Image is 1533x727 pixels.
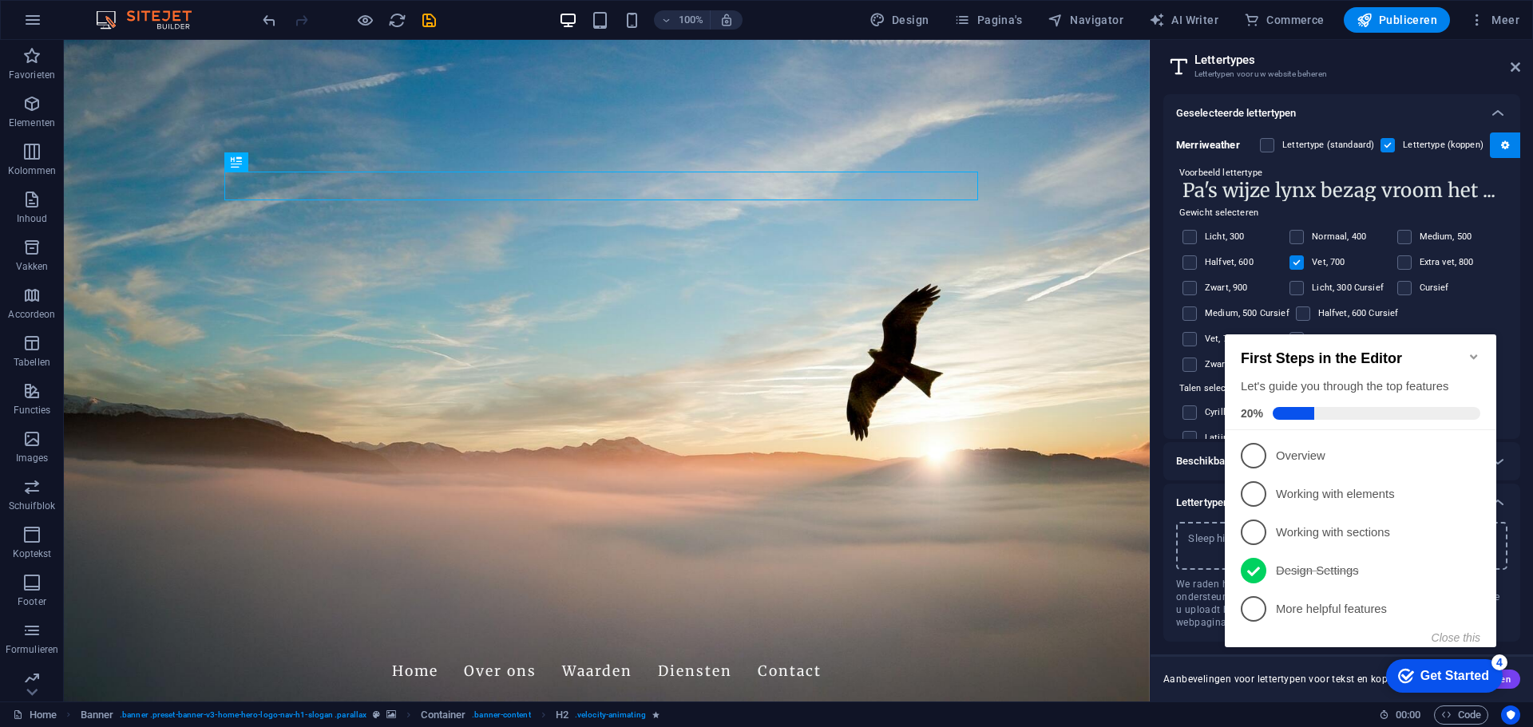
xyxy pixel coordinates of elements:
[57,136,249,153] p: Overview
[8,308,55,321] p: Accordeon
[1205,330,1270,349] label: Vet, 700 Cursief
[1312,227,1366,247] label: Normaal, 400
[1176,205,1507,221] p: Gewicht selecteren
[1463,7,1526,33] button: Meer
[1176,452,1358,471] h6: Beschikbare lettertypen (Google Fonts)
[472,705,530,725] span: . banner-content
[863,7,936,33] div: Design (Ctrl+Alt+Y)
[168,348,284,381] div: Get Started 4 items remaining, 20% complete
[6,643,58,656] p: Formulieren
[1379,705,1421,725] h6: Sessietijd
[22,39,262,56] h2: First Steps in the Editor
[1312,279,1384,298] label: Licht, 300 Cursief
[386,710,396,719] i: Dit element bevat een achtergrond
[18,595,46,608] p: Footer
[1176,578,1507,629] span: We raden het WOFF- of WOFF2-bestandstype aan voor de breedste ondersteuning in moderne browsers. ...
[654,10,711,30] button: 100%
[1176,381,1507,397] p: Talen selecteren
[355,10,374,30] button: Klik hier om de voorbeeldmodus te verlaten en verder te gaan met bewerken
[1194,67,1488,81] h3: Lettertypen voor uw website beheren
[202,358,271,372] div: Get Started
[6,125,278,164] li: Overview
[259,10,279,30] button: undo
[1176,139,1240,151] b: Merriweather
[719,13,734,27] i: Stel bij het wijzigen van de grootte van de weergegeven website automatisch het juist zoomniveau ...
[81,705,660,725] nav: breadcrumb
[421,705,465,725] span: Klik om te selecteren, dubbelklik om te bewerken
[1048,12,1123,28] span: Navigator
[1420,253,1474,272] label: Extra vet, 800
[120,705,366,725] span: . banner .preset-banner-v3-home-hero-logo-nav-h1-slogan .parallax
[57,175,249,192] p: Working with elements
[1176,166,1507,180] div: Voorbeeld lettertype
[6,240,278,279] li: Design Settings
[1163,442,1520,480] div: Beschikbare lettertypen (Google Fonts)
[1441,705,1481,725] span: Code
[1163,673,1408,686] span: Aanbevelingen voor lettertypen voor tekst en koppen.
[81,705,114,725] span: Klik om te selecteren, dubbelklik om te bewerken
[1238,7,1331,33] button: Commerce
[57,251,249,268] p: Design Settings
[1420,279,1472,298] label: Cursief
[419,10,438,30] button: save
[1357,12,1437,28] span: Publiceren
[9,500,55,512] p: Schuifblok
[57,213,249,230] p: Working with sections
[1041,7,1130,33] button: Navigator
[1396,705,1420,725] span: 00 00
[16,452,49,464] p: Images
[13,705,57,725] a: Klik om selectie op te heffen, dubbelklik om Pagina's te open
[1176,104,1296,123] h6: Geselecteerde lettertypen
[1205,227,1257,247] label: Licht, 300
[1194,53,1520,67] h2: Lettertypes
[1205,355,1280,374] label: Zwart, 900 Cursief
[9,117,55,129] p: Elementen
[1205,429,1277,448] label: Latijns uitgebreid
[387,10,406,30] button: reload
[22,96,54,109] span: 20%
[388,11,406,30] i: Pagina opnieuw laden
[6,202,278,240] li: Working with sections
[92,10,212,30] img: Editor Logo
[14,356,50,369] p: Tabellen
[1143,7,1225,33] button: AI Writer
[1312,253,1364,272] label: Vet, 700
[213,320,262,333] button: Close this
[1205,253,1257,272] label: Halfvet, 600
[1403,136,1483,155] label: Lettertype (koppen)
[1344,7,1450,33] button: Publiceren
[1420,227,1472,247] label: Medium, 500
[8,164,57,177] p: Kolommen
[1163,94,1520,132] div: Geselecteerde lettertypen
[1149,12,1218,28] span: AI Writer
[1469,12,1519,28] span: Meer
[863,7,936,33] button: Design
[1205,279,1257,298] label: Zwart, 900
[1318,304,1399,323] label: Halfvet, 600 Cursief
[1188,531,1495,546] p: Sleep hier een bestand heen, klik om een bestand te selecteren, of
[14,404,51,417] p: Functies
[9,69,55,81] p: Favorieten
[1205,304,1289,323] label: Medium, 500 Cursief
[17,212,48,225] p: Inhoud
[954,12,1022,28] span: Pagina's
[16,260,49,273] p: Vakken
[273,343,289,359] div: 4
[678,10,703,30] h6: 100%
[260,11,279,30] i: Ongedaan maken: Lettertype ( -> "coco") (Ctrl+Z)
[6,164,278,202] li: Working with elements
[6,279,278,317] li: More helpful features
[249,39,262,52] div: Minimize checklist
[1244,12,1325,28] span: Commerce
[373,710,380,719] i: Dit element is een aanpasbare voorinstelling
[652,710,660,719] i: Element bevat een animatie
[1407,709,1409,721] span: :
[575,705,646,725] span: . velocity-animating
[1205,403,1257,422] label: Cyrillisch
[869,12,929,28] span: Design
[1163,484,1520,522] div: Lettertypen uploaden
[1176,493,1274,512] h6: Lettertypen uploaden
[22,67,262,84] div: Let's guide you through the top features
[1501,705,1520,725] button: Usercentrics
[1282,136,1374,155] label: Lettertype (standaard)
